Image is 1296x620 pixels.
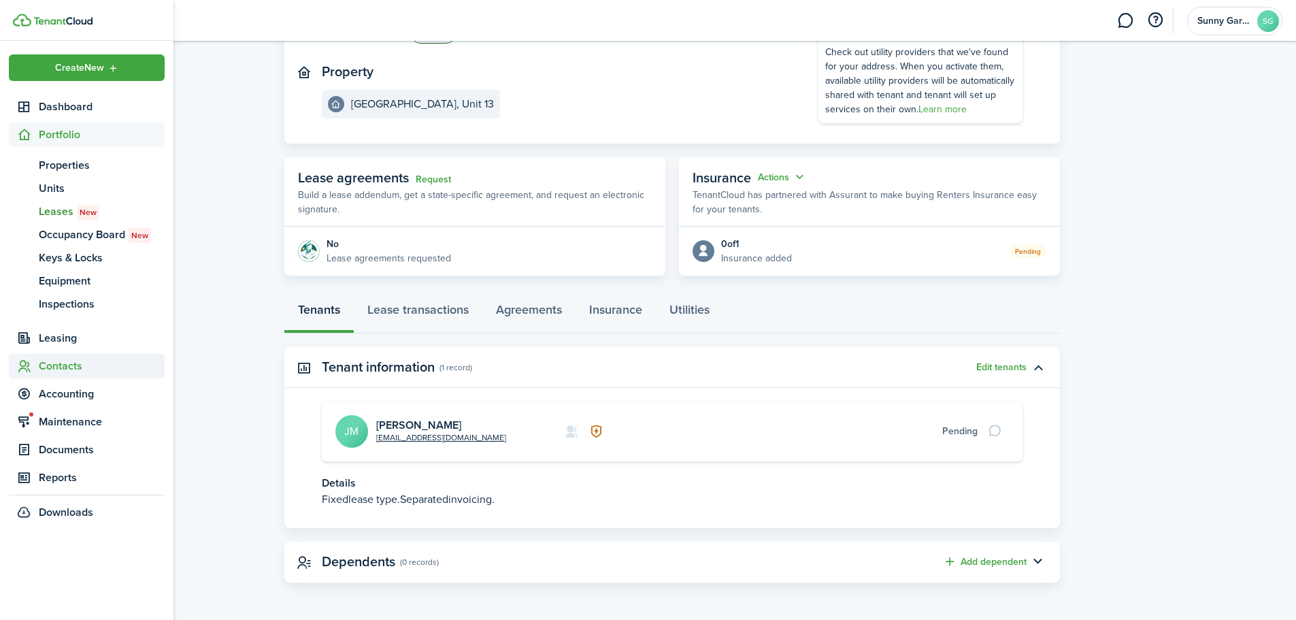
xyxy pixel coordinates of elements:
[327,251,451,265] p: Lease agreements requested
[9,246,165,270] a: Keys & Locks
[39,157,165,174] span: Properties
[1144,9,1167,32] button: Open resource center
[656,293,723,333] a: Utilities
[39,180,165,197] span: Units
[758,169,807,185] button: Open menu
[376,417,461,433] a: [PERSON_NAME]
[39,127,165,143] span: Portfolio
[9,293,165,316] a: Inspections
[322,64,373,80] panel-main-title: Property
[33,17,93,25] img: TenantCloud
[39,99,165,115] span: Dashboard
[327,237,451,251] div: No
[9,200,165,223] a: LeasesNew
[416,174,451,185] a: Request
[1010,245,1046,258] status: Pending
[693,167,751,188] span: Insurance
[376,431,506,444] a: [EMAIL_ADDRESS][DOMAIN_NAME]
[39,296,165,312] span: Inspections
[942,424,978,438] div: Pending
[1197,16,1252,26] span: Sunny Garden LLC
[354,293,482,333] a: Lease transactions
[39,386,165,402] span: Accounting
[721,237,792,251] div: 0 of 1
[943,554,1027,570] button: Add dependent
[131,229,148,242] span: New
[39,442,165,458] span: Documents
[298,167,409,188] span: Lease agreements
[284,402,1060,528] panel-main-body: Toggle accordion
[351,98,494,110] e-details-info-title: [GEOGRAPHIC_DATA], Unit 13
[9,154,165,177] a: Properties
[9,177,165,200] a: Units
[39,504,93,521] span: Downloads
[1257,10,1279,32] avatar-text: SG
[80,206,97,218] span: New
[9,54,165,81] button: Open menu
[39,250,165,266] span: Keys & Locks
[976,362,1027,373] button: Edit tenants
[335,415,368,448] avatar-text: JM
[721,251,792,265] p: Insurance added
[576,293,656,333] a: Insurance
[322,475,1023,491] p: Details
[39,470,165,486] span: Reports
[55,63,104,73] span: Create New
[1027,551,1050,574] button: Toggle accordion
[39,414,165,430] span: Maintenance
[758,169,807,185] button: Actions
[9,466,165,490] a: Reports
[439,361,472,374] panel-main-subtitle: (1 record)
[322,554,395,570] panel-main-title: Dependents
[39,273,165,289] span: Equipment
[1112,3,1138,38] a: Messaging
[13,14,31,27] img: TenantCloud
[9,270,165,293] a: Equipment
[400,556,439,568] panel-main-subtitle: (0 records)
[348,491,400,507] span: lease type.
[39,330,165,346] span: Leasing
[322,491,1023,508] p: Fixed Separated
[918,102,967,116] a: Learn more
[322,25,400,42] span: Lease #75
[482,293,576,333] a: Agreements
[693,188,1046,216] p: TenantCloud has partnered with Assurant to make buying Renters Insurance easy for your tenants.
[322,359,435,375] panel-main-title: Tenant information
[1027,356,1050,379] button: Toggle accordion
[39,227,165,243] span: Occupancy Board
[825,45,1016,116] div: Check out utility providers that we've found for your address. When you activate them, available ...
[298,188,652,216] p: Build a lease addendum, get a state-specific agreement, and request an electronic signature.
[448,491,495,507] span: invoicing.
[39,203,165,220] span: Leases
[39,358,165,374] span: Contacts
[298,240,320,262] img: Agreement e-sign
[9,223,165,246] a: Occupancy BoardNew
